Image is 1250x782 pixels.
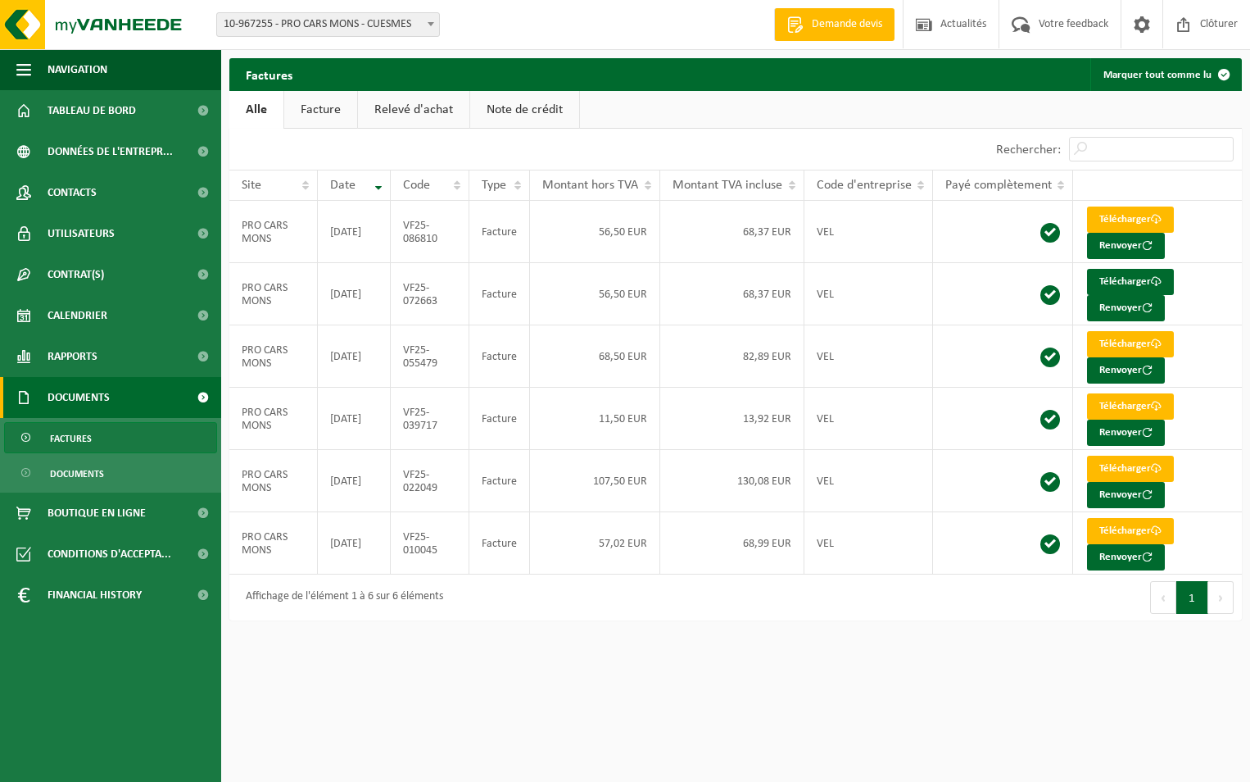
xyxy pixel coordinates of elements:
[391,201,469,263] td: VF25-086810
[1087,420,1165,446] button: Renvoyer
[1087,357,1165,384] button: Renvoyer
[216,12,440,37] span: 10-967255 - PRO CARS MONS - CUESMES
[660,263,804,325] td: 68,37 EUR
[284,91,357,129] a: Facture
[48,493,146,534] span: Boutique en ligne
[530,201,660,263] td: 56,50 EUR
[50,458,104,489] span: Documents
[804,450,933,512] td: VEL
[48,575,142,616] span: Financial History
[48,254,104,295] span: Contrat(s)
[242,179,261,192] span: Site
[1087,393,1174,420] a: Télécharger
[817,179,912,192] span: Code d'entreprise
[530,388,660,450] td: 11,50 EUR
[1176,581,1208,614] button: 1
[391,512,469,575] td: VF25-010045
[660,512,804,575] td: 68,99 EUR
[660,450,804,512] td: 130,08 EUR
[48,172,97,213] span: Contacts
[229,263,318,325] td: PRO CARS MONS
[530,263,660,325] td: 56,50 EUR
[4,422,217,453] a: Factures
[469,325,530,388] td: Facture
[804,388,933,450] td: VEL
[1208,581,1234,614] button: Next
[50,423,92,454] span: Factures
[391,325,469,388] td: VF25-055479
[804,201,933,263] td: VEL
[1087,295,1165,321] button: Renvoyer
[48,49,107,90] span: Navigation
[469,201,530,263] td: Facture
[48,534,171,575] span: Conditions d'accepta...
[804,325,933,388] td: VEL
[48,336,97,377] span: Rapports
[318,201,390,263] td: [DATE]
[469,450,530,512] td: Facture
[229,325,318,388] td: PRO CARS MONS
[660,325,804,388] td: 82,89 EUR
[229,512,318,575] td: PRO CARS MONS
[530,512,660,575] td: 57,02 EUR
[530,325,660,388] td: 68,50 EUR
[945,179,1052,192] span: Payé complètement
[1087,269,1174,295] a: Télécharger
[774,8,894,41] a: Demande devis
[673,179,782,192] span: Montant TVA incluse
[1087,544,1165,571] button: Renvoyer
[469,388,530,450] td: Facture
[391,388,469,450] td: VF25-039717
[1087,456,1174,482] a: Télécharger
[48,377,110,418] span: Documents
[238,583,443,612] div: Affichage de l'élément 1 à 6 sur 6 éléments
[1087,207,1174,233] a: Télécharger
[391,263,469,325] td: VF25-072663
[330,179,356,192] span: Date
[469,512,530,575] td: Facture
[318,325,390,388] td: [DATE]
[482,179,506,192] span: Type
[48,90,136,131] span: Tableau de bord
[217,13,439,36] span: 10-967255 - PRO CARS MONS - CUESMES
[229,450,318,512] td: PRO CARS MONS
[1087,482,1165,508] button: Renvoyer
[48,131,173,172] span: Données de l'entrepr...
[1090,58,1240,91] button: Marquer tout comme lu
[660,201,804,263] td: 68,37 EUR
[318,450,390,512] td: [DATE]
[808,16,886,33] span: Demande devis
[229,388,318,450] td: PRO CARS MONS
[530,450,660,512] td: 107,50 EUR
[229,201,318,263] td: PRO CARS MONS
[358,91,469,129] a: Relevé d'achat
[1087,518,1174,544] a: Télécharger
[318,512,390,575] td: [DATE]
[318,263,390,325] td: [DATE]
[470,91,579,129] a: Note de crédit
[1150,581,1176,614] button: Previous
[1087,233,1165,259] button: Renvoyer
[804,263,933,325] td: VEL
[1087,331,1174,357] a: Télécharger
[542,179,638,192] span: Montant hors TVA
[48,213,115,254] span: Utilisateurs
[469,263,530,325] td: Facture
[229,58,309,90] h2: Factures
[229,91,283,129] a: Alle
[403,179,430,192] span: Code
[660,388,804,450] td: 13,92 EUR
[391,450,469,512] td: VF25-022049
[996,143,1061,157] label: Rechercher:
[48,295,107,336] span: Calendrier
[318,388,390,450] td: [DATE]
[804,512,933,575] td: VEL
[4,457,217,489] a: Documents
